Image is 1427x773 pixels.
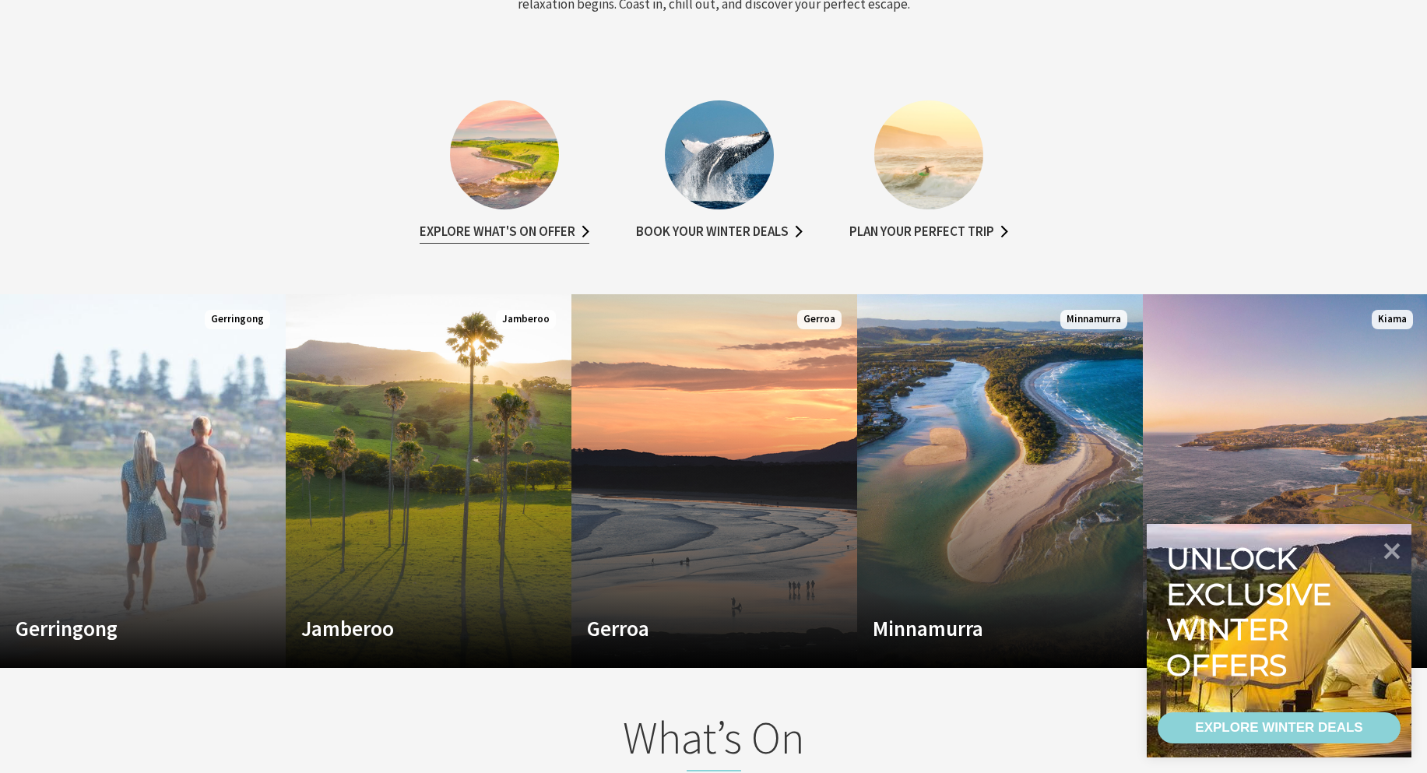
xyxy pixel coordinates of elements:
[16,616,227,641] h4: Gerringong
[797,310,842,329] span: Gerroa
[286,294,571,668] a: Custom Image Used Jamberoo Jamberoo
[205,310,270,329] span: Gerringong
[1060,310,1127,329] span: Minnamurra
[571,294,857,668] a: Custom Image Used Gerroa Gerroa
[1158,712,1401,743] a: EXPLORE WINTER DEALS
[496,310,556,329] span: Jamberoo
[301,616,513,641] h4: Jamberoo
[420,221,589,244] a: Explore what's on offer
[857,294,1143,668] a: Custom Image Used Minnamurra Minnamurra
[587,616,799,641] h4: Gerroa
[873,616,1084,641] h4: Minnamurra
[1195,712,1362,743] div: EXPLORE WINTER DEALS
[1372,310,1413,329] span: Kiama
[849,221,1008,244] a: Plan your perfect trip
[409,711,1019,771] h2: What’s On
[636,221,803,244] a: Book your winter deals
[1166,541,1338,683] div: Unlock exclusive winter offers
